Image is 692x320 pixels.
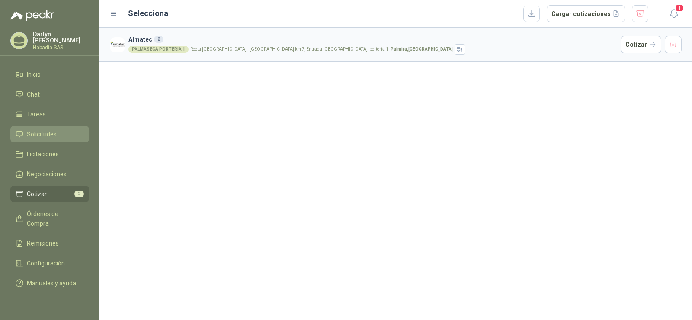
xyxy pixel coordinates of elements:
span: Chat [27,90,40,99]
a: Órdenes de Compra [10,206,89,232]
a: Manuales y ayuda [10,275,89,291]
p: Darlyn [PERSON_NAME] [33,31,89,43]
span: Manuales y ayuda [27,278,76,288]
h2: Selecciona [128,7,168,19]
span: Órdenes de Compra [27,209,81,228]
button: Cotizar [621,36,661,53]
span: Inicio [27,70,41,79]
button: 1 [666,6,682,22]
h3: Almatec [128,35,617,44]
span: 1 [675,4,684,12]
a: Licitaciones [10,146,89,162]
span: Negociaciones [27,169,67,179]
span: Licitaciones [27,149,59,159]
strong: Palmira , [GEOGRAPHIC_DATA] [391,47,453,52]
a: Tareas [10,106,89,123]
p: Recta [GEOGRAPHIC_DATA] - [GEOGRAPHIC_DATA] km 7, Entrada [GEOGRAPHIC_DATA], portería 1 - [190,47,453,52]
button: Cargar cotizaciones [547,5,625,23]
div: 2 [154,36,163,43]
span: Solicitudes [27,129,57,139]
span: Tareas [27,110,46,119]
a: Negociaciones [10,166,89,182]
p: Habadia SAS [33,45,89,50]
a: Remisiones [10,235,89,252]
img: Company Logo [110,37,125,52]
img: Logo peakr [10,10,54,21]
a: Configuración [10,255,89,272]
a: Solicitudes [10,126,89,142]
span: Remisiones [27,239,59,248]
a: Inicio [10,66,89,83]
span: Cotizar [27,189,47,199]
div: PALMASECA PORTERIA 1 [128,46,189,53]
a: Cotizar2 [10,186,89,202]
span: 2 [74,191,84,197]
a: Chat [10,86,89,103]
span: Configuración [27,259,65,268]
